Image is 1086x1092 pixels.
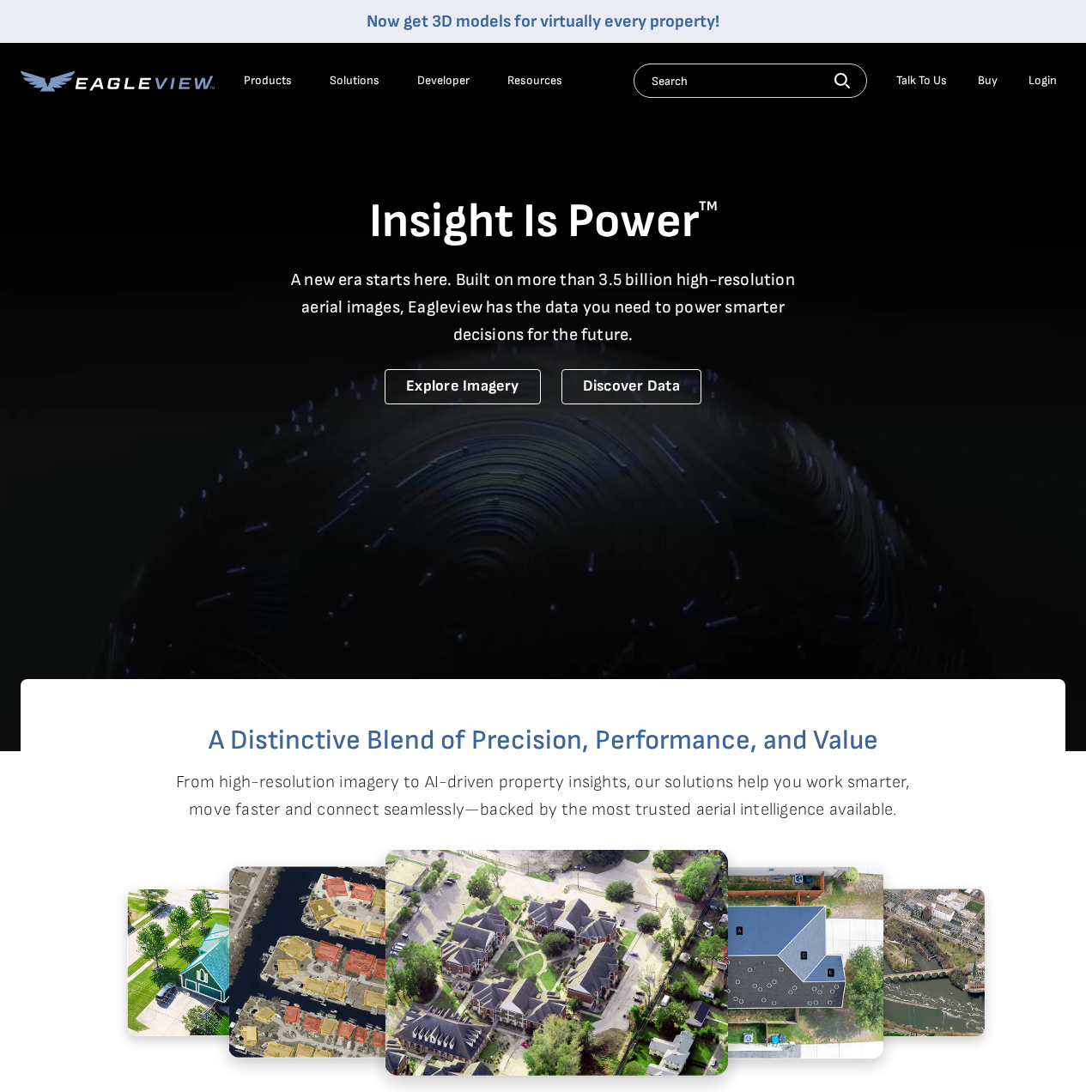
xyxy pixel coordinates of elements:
div: Resources [507,73,562,88]
h2: A Distinctive Blend of Precision, Performance, and Value [89,727,997,755]
a: Developer [417,73,470,88]
div: Talk To Us [896,73,947,88]
div: Login [1028,73,1057,88]
img: 4.2.png [127,889,350,1036]
a: Buy [978,73,998,88]
img: 5.2.png [228,866,520,1059]
p: A new era starts here. Built on more than 3.5 billion high-resolution aerial images, Eagleview ha... [281,266,806,349]
a: Now get 3D models for virtually every property! [367,11,719,32]
img: 1.2.png [385,849,728,1076]
input: Search [634,64,867,98]
img: 2.2.png [592,866,883,1059]
sup: TM [699,198,718,215]
div: Solutions [330,73,379,88]
h1: Insight Is Power [21,192,1065,252]
a: Discover Data [561,369,701,404]
p: From high-resolution imagery to AI-driven property insights, our solutions help you work smarter,... [176,768,911,823]
div: Products [244,73,292,88]
a: Explore Imagery [385,369,541,404]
